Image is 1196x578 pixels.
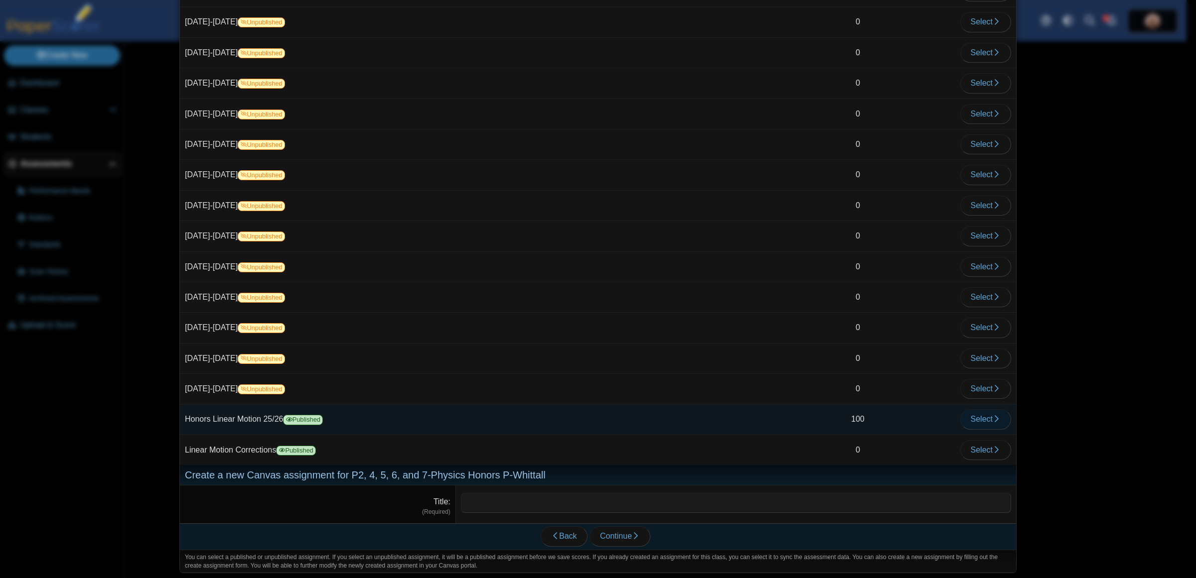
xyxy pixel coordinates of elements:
[760,160,955,190] td: 0
[185,508,450,516] dfn: (Required)
[180,99,760,129] td: [DATE]-[DATE]
[238,140,285,150] span: Unpublished
[238,231,285,241] span: Unpublished
[434,497,450,506] label: Title
[760,129,955,160] td: 0
[180,404,760,435] td: Honors Linear Motion 25/26
[180,221,760,251] td: [DATE]-[DATE]
[760,191,955,221] td: 0
[760,252,955,282] td: 0
[971,17,1001,26] span: Select
[180,550,1016,573] div: You can select a published or unpublished assignment. If you select an unpublished assignment, it...
[541,526,588,546] a: Back
[971,110,1001,118] span: Select
[238,384,285,394] span: Unpublished
[238,170,285,180] span: Unpublished
[180,282,760,313] td: [DATE]-[DATE]
[180,191,760,221] td: [DATE]-[DATE]
[971,48,1001,57] span: Select
[971,140,1001,148] span: Select
[180,7,760,37] td: [DATE]-[DATE]
[760,435,955,465] td: 0
[180,68,760,99] td: [DATE]-[DATE]
[760,404,955,435] td: 100
[238,201,285,211] span: Unpublished
[238,262,285,272] span: Unpublished
[760,313,955,343] td: 0
[180,435,760,465] td: Linear Motion Corrections
[971,201,1001,210] span: Select
[600,532,640,540] span: Continue
[960,409,1011,429] button: Select
[960,287,1011,307] button: Select
[283,415,323,425] span: Published
[180,160,760,190] td: [DATE]-[DATE]
[238,110,285,119] span: Unpublished
[960,348,1011,368] button: Select
[960,134,1011,154] button: Select
[960,379,1011,399] button: Select
[238,354,285,364] span: Unpublished
[971,231,1001,240] span: Select
[971,323,1001,332] span: Select
[960,257,1011,277] button: Select
[180,344,760,374] td: [DATE]-[DATE]
[238,79,285,89] span: Unpublished
[760,7,955,37] td: 0
[238,48,285,58] span: Unpublished
[238,323,285,333] span: Unpublished
[971,262,1001,271] span: Select
[971,354,1001,362] span: Select
[971,79,1001,87] span: Select
[760,68,955,99] td: 0
[971,384,1001,393] span: Select
[760,38,955,68] td: 0
[960,43,1011,63] button: Select
[960,73,1011,93] button: Select
[180,38,760,68] td: [DATE]-[DATE]
[960,12,1011,32] button: Select
[180,252,760,282] td: [DATE]-[DATE]
[180,129,760,160] td: [DATE]-[DATE]
[760,99,955,129] td: 0
[960,165,1011,185] button: Select
[760,282,955,313] td: 0
[551,532,577,540] span: Back
[960,318,1011,338] button: Select
[971,446,1001,454] span: Select
[276,446,316,456] span: Published
[590,526,650,546] button: Continue
[238,17,285,27] span: Unpublished
[971,170,1001,179] span: Select
[971,293,1001,301] span: Select
[760,374,955,404] td: 0
[180,313,760,343] td: [DATE]-[DATE]
[960,440,1011,460] button: Select
[238,293,285,303] span: Unpublished
[180,465,1016,485] div: Create a new Canvas assignment for P2, 4, 5, 6, and 7-Physics Honors P-Whittall
[760,344,955,374] td: 0
[971,415,1001,423] span: Select
[760,221,955,251] td: 0
[960,104,1011,124] button: Select
[960,226,1011,246] button: Select
[960,196,1011,216] button: Select
[180,374,760,404] td: [DATE]-[DATE]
